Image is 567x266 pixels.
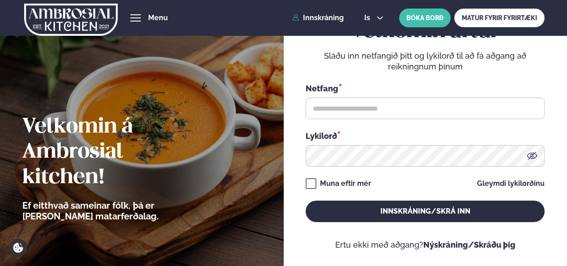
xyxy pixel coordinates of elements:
button: Innskráning/Skrá inn [306,201,545,222]
div: Lykilorð [306,130,545,142]
a: MATUR FYRIR FYRIRTÆKI [454,9,545,27]
div: Netfang [306,82,545,94]
img: logo [24,1,118,38]
p: Ertu ekki með aðgang? [306,240,545,250]
p: Ef eitthvað sameinar fólk, þá er [PERSON_NAME] matarferðalag. [22,200,208,222]
button: hamburger [130,13,141,23]
a: Gleymdi lykilorðinu [477,180,545,187]
a: Nýskráning/Skráðu þig [423,240,516,249]
span: is [364,14,373,21]
p: Sláðu inn netfangið þitt og lykilorð til að fá aðgang að reikningnum þínum [306,51,545,72]
a: Cookie settings [9,239,27,257]
button: is [357,14,391,21]
a: Innskráning [292,14,344,22]
h2: Velkomin á Ambrosial kitchen! [22,115,208,190]
button: BÓKA BORÐ [399,9,451,27]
